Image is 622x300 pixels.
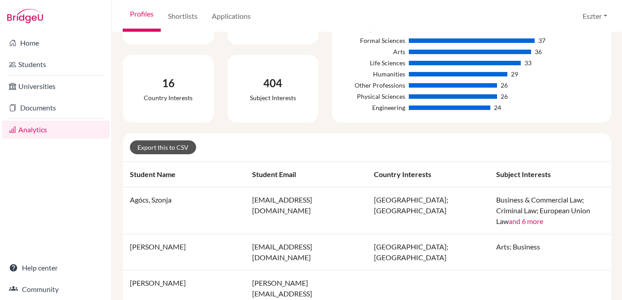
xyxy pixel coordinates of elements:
td: [EMAIL_ADDRESS][DOMAIN_NAME] [245,234,367,270]
div: Physical Sciences [339,92,405,101]
th: Student email [245,162,367,187]
td: Arts; Business [489,234,611,270]
a: Universities [2,77,110,95]
div: Other Professions [339,80,405,90]
th: Country interests [367,162,489,187]
button: and 6 more [509,216,543,227]
img: Bridge-U [7,9,43,23]
div: 16 [144,75,193,91]
div: Humanities [339,69,405,79]
a: Home [2,34,110,52]
td: [GEOGRAPHIC_DATA]; [GEOGRAPHIC_DATA] [367,234,489,270]
button: Eszter [579,8,611,25]
td: [PERSON_NAME] [123,234,245,270]
td: [GEOGRAPHIC_DATA]; [GEOGRAPHIC_DATA] [367,187,489,234]
div: 33 [524,58,532,68]
div: Formal Sciences [339,36,405,45]
th: Subject interests [489,162,611,187]
a: Students [2,55,110,73]
div: 36 [535,47,542,56]
div: 26 [501,92,508,101]
div: 404 [250,75,296,91]
div: Life Sciences [339,58,405,68]
td: Business & Commercial Law; Criminal Law; European Union Law [489,187,611,234]
div: Country interests [144,93,193,102]
div: Subject interests [250,93,296,102]
td: [EMAIL_ADDRESS][DOMAIN_NAME] [245,187,367,234]
div: 26 [501,80,508,90]
a: Documents [2,99,110,117]
a: Community [2,280,110,298]
div: Arts [339,47,405,56]
td: Agócs, Szonja [123,187,245,234]
th: Student name [123,162,245,187]
a: Help center [2,259,110,277]
div: 37 [538,36,545,45]
div: 29 [511,69,518,79]
a: Export this to CSV [130,140,196,154]
a: Analytics [2,121,110,139]
div: 24 [494,103,501,112]
div: Engineering [339,103,405,112]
